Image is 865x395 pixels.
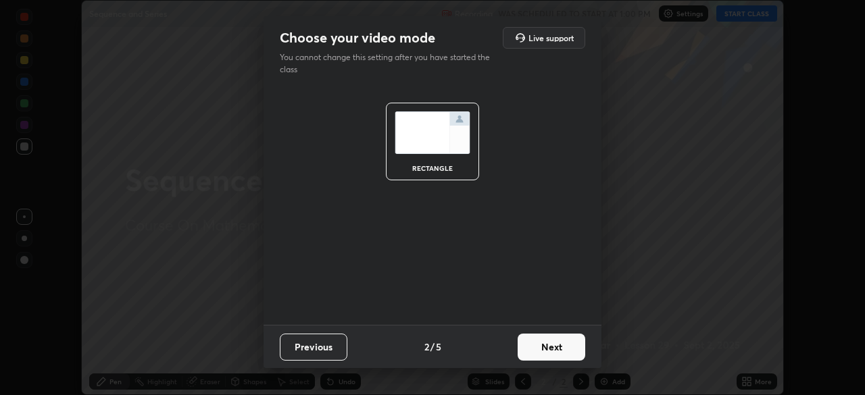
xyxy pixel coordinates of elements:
[395,111,470,154] img: normalScreenIcon.ae25ed63.svg
[528,34,574,42] h5: Live support
[280,334,347,361] button: Previous
[424,340,429,354] h4: 2
[405,165,460,172] div: rectangle
[518,334,585,361] button: Next
[280,29,435,47] h2: Choose your video mode
[280,51,499,76] p: You cannot change this setting after you have started the class
[430,340,435,354] h4: /
[436,340,441,354] h4: 5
